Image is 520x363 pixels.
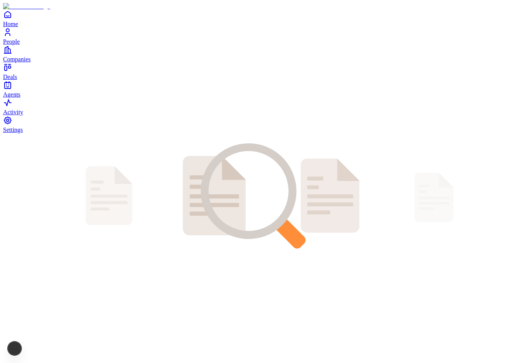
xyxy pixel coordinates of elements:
[3,109,23,115] span: Activity
[3,45,517,62] a: Companies
[3,56,31,62] span: Companies
[3,98,517,115] a: Activity
[3,91,20,98] span: Agents
[3,74,17,80] span: Deals
[3,3,50,10] img: Item Brain Logo
[3,126,23,133] span: Settings
[3,133,517,263] div: animation
[3,28,517,45] a: People
[3,10,517,27] a: Home
[3,21,18,27] span: Home
[3,116,517,133] a: Settings
[3,38,20,45] span: People
[3,63,517,80] a: Deals
[3,80,517,98] a: Agents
